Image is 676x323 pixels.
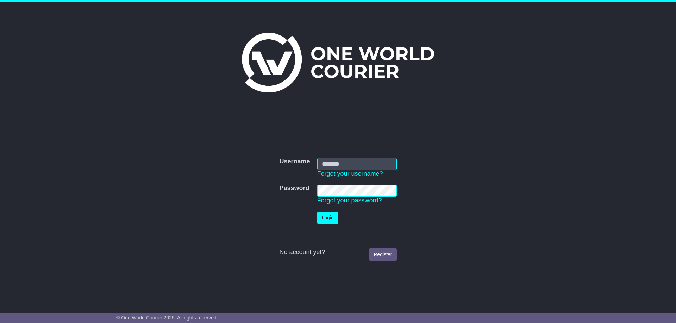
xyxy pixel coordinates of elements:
div: No account yet? [279,248,396,256]
a: Forgot your password? [317,197,382,204]
button: Login [317,212,338,224]
img: One World [242,33,434,92]
span: © One World Courier 2025. All rights reserved. [116,315,218,321]
a: Register [369,248,396,261]
label: Password [279,185,309,192]
a: Forgot your username? [317,170,383,177]
label: Username [279,158,310,166]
